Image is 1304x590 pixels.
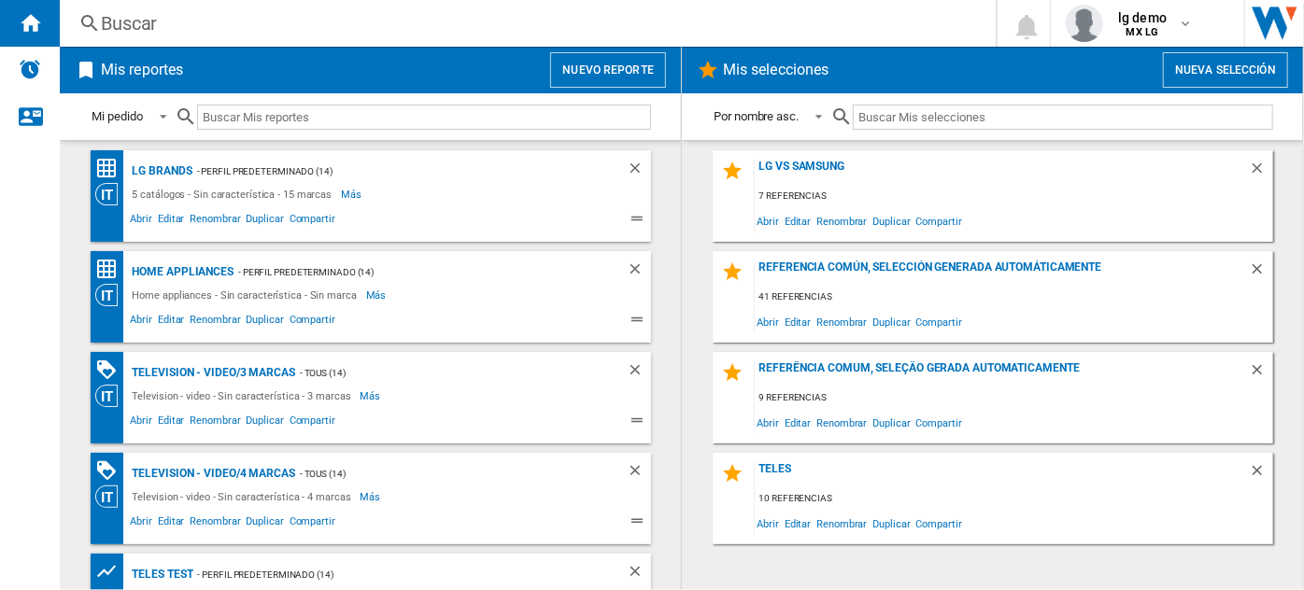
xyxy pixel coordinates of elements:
[193,563,589,586] div: - Perfil predeterminado (14)
[1163,52,1288,88] button: Nueva selección
[128,160,192,183] div: LG BRANDS
[128,284,366,306] div: Home appliances - Sin característica - Sin marca
[1249,260,1273,286] div: Borrar
[128,311,156,333] span: Abrir
[287,513,338,535] span: Compartir
[814,410,870,435] span: Renombrar
[814,208,870,233] span: Renombrar
[755,386,1273,410] div: 9 referencias
[914,208,965,233] span: Compartir
[814,309,870,334] span: Renombrar
[101,10,947,36] div: Buscar
[295,462,589,485] div: - TOUS (14)
[782,208,814,233] span: Editar
[755,260,1249,286] div: Referencia común, selección generada automáticamente
[128,385,361,407] div: Television - video - Sin característica - 3 marcas
[187,412,243,434] span: Renombrar
[914,410,965,435] span: Compartir
[782,511,814,536] span: Editar
[244,513,287,535] span: Duplicar
[627,361,651,385] div: Borrar
[197,105,651,130] input: Buscar Mis reportes
[755,286,1273,309] div: 41 referencias
[95,485,128,508] div: Visión Categoría
[871,511,914,536] span: Duplicar
[853,105,1272,130] input: Buscar Mis selecciones
[755,185,1273,208] div: 7 referencias
[128,412,156,434] span: Abrir
[192,160,589,183] div: - Perfil predeterminado (14)
[95,157,128,180] div: Matriz de precios
[627,160,651,183] div: Borrar
[361,385,384,407] span: Más
[755,511,783,536] span: Abrir
[341,183,364,205] span: Más
[755,309,783,334] span: Abrir
[361,485,384,508] span: Más
[19,58,41,80] img: alerts-logo.svg
[128,361,295,385] div: Television - video/3 marcas
[1127,26,1159,38] b: MX LG
[234,260,588,284] div: - Perfil predeterminado (14)
[871,208,914,233] span: Duplicar
[755,487,1273,511] div: 10 referencias
[187,513,243,535] span: Renombrar
[782,309,814,334] span: Editar
[287,412,338,434] span: Compartir
[914,511,965,536] span: Compartir
[755,208,783,233] span: Abrir
[155,311,187,333] span: Editar
[128,183,342,205] div: 5 catálogos - Sin característica - 15 marcas
[244,311,287,333] span: Duplicar
[550,52,666,88] button: Nuevo reporte
[1249,462,1273,487] div: Borrar
[755,410,783,435] span: Abrir
[627,260,651,284] div: Borrar
[187,210,243,232] span: Renombrar
[95,284,128,306] div: Visión Categoría
[155,513,187,535] span: Editar
[92,109,143,123] div: Mi pedido
[95,459,128,483] div: Matriz de PROMOCIONES
[155,412,187,434] span: Editar
[287,210,338,232] span: Compartir
[755,462,1249,487] div: Teles
[782,410,814,435] span: Editar
[914,309,965,334] span: Compartir
[755,160,1249,185] div: LG vs Samsung
[627,563,651,586] div: Borrar
[128,563,193,586] div: Teles test
[1249,361,1273,386] div: Borrar
[244,210,287,232] span: Duplicar
[719,52,833,88] h2: Mis selecciones
[627,462,651,485] div: Borrar
[187,311,243,333] span: Renombrar
[814,511,870,536] span: Renombrar
[1249,160,1273,185] div: Borrar
[128,513,156,535] span: Abrir
[755,361,1249,386] div: Referência comum, seleção gerada automaticamente
[295,361,589,385] div: - TOUS (14)
[715,109,800,123] div: Por nombre asc.
[95,183,128,205] div: Visión Categoría
[871,309,914,334] span: Duplicar
[95,385,128,407] div: Visión Categoría
[95,560,128,583] div: Gráfico de precios y número de ofertas por retailer
[1066,5,1103,42] img: profile.jpg
[128,485,361,508] div: Television - video - Sin característica - 4 marcas
[1118,8,1167,27] span: lg demo
[287,311,338,333] span: Compartir
[97,52,187,88] h2: Mis reportes
[95,358,128,382] div: Matriz de PROMOCIONES
[366,284,390,306] span: Más
[871,410,914,435] span: Duplicar
[128,462,295,485] div: Television - video/4 marcas
[128,210,156,232] span: Abrir
[128,260,234,284] div: Home appliances
[244,412,287,434] span: Duplicar
[95,258,128,281] div: Matriz de precios
[155,210,187,232] span: Editar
